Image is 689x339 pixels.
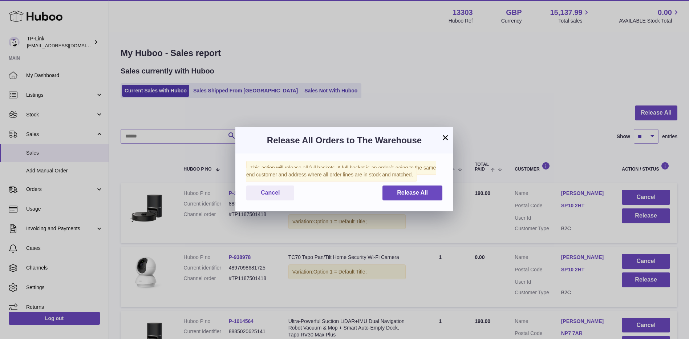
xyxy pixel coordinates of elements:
[397,190,428,196] span: Release All
[441,133,450,142] button: ×
[246,135,442,146] h3: Release All Orders to The Warehouse
[261,190,280,196] span: Cancel
[246,161,436,182] span: This action will release all full baskets. A full basket is an order/s going to the same end cust...
[246,186,294,200] button: Cancel
[382,186,442,200] button: Release All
